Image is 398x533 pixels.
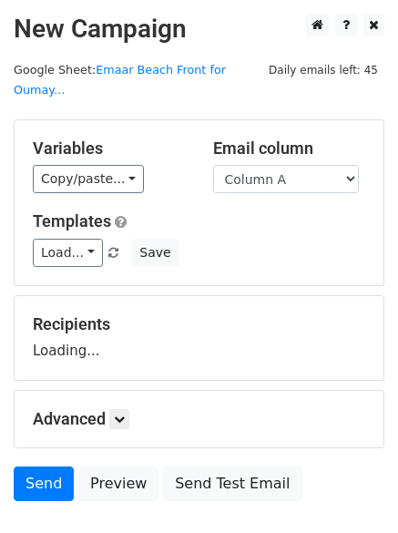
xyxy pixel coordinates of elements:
[14,466,74,501] a: Send
[33,138,186,159] h5: Variables
[33,314,365,334] h5: Recipients
[213,138,366,159] h5: Email column
[33,314,365,362] div: Loading...
[33,239,103,267] a: Load...
[163,466,301,501] a: Send Test Email
[14,14,384,45] h2: New Campaign
[262,63,384,77] a: Daily emails left: 45
[33,165,144,193] a: Copy/paste...
[78,466,158,501] a: Preview
[262,60,384,80] span: Daily emails left: 45
[14,63,226,97] small: Google Sheet:
[33,409,365,429] h5: Advanced
[33,211,111,231] a: Templates
[131,239,179,267] button: Save
[14,63,226,97] a: Emaar Beach Front for Oumay...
